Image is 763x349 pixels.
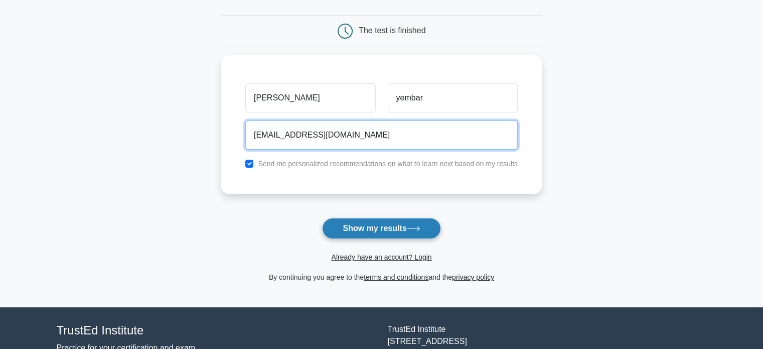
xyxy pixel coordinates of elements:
[452,273,494,281] a: privacy policy
[364,273,428,281] a: terms and conditions
[57,323,376,338] h4: TrustEd Institute
[359,26,425,35] div: The test is finished
[331,253,431,261] a: Already have an account? Login
[258,160,518,168] label: Send me personalized recommendations on what to learn next based on my results
[245,121,518,150] input: Email
[245,83,375,112] input: First name
[322,218,440,239] button: Show my results
[215,271,548,283] div: By continuing you agree to the and the
[388,83,518,112] input: Last name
